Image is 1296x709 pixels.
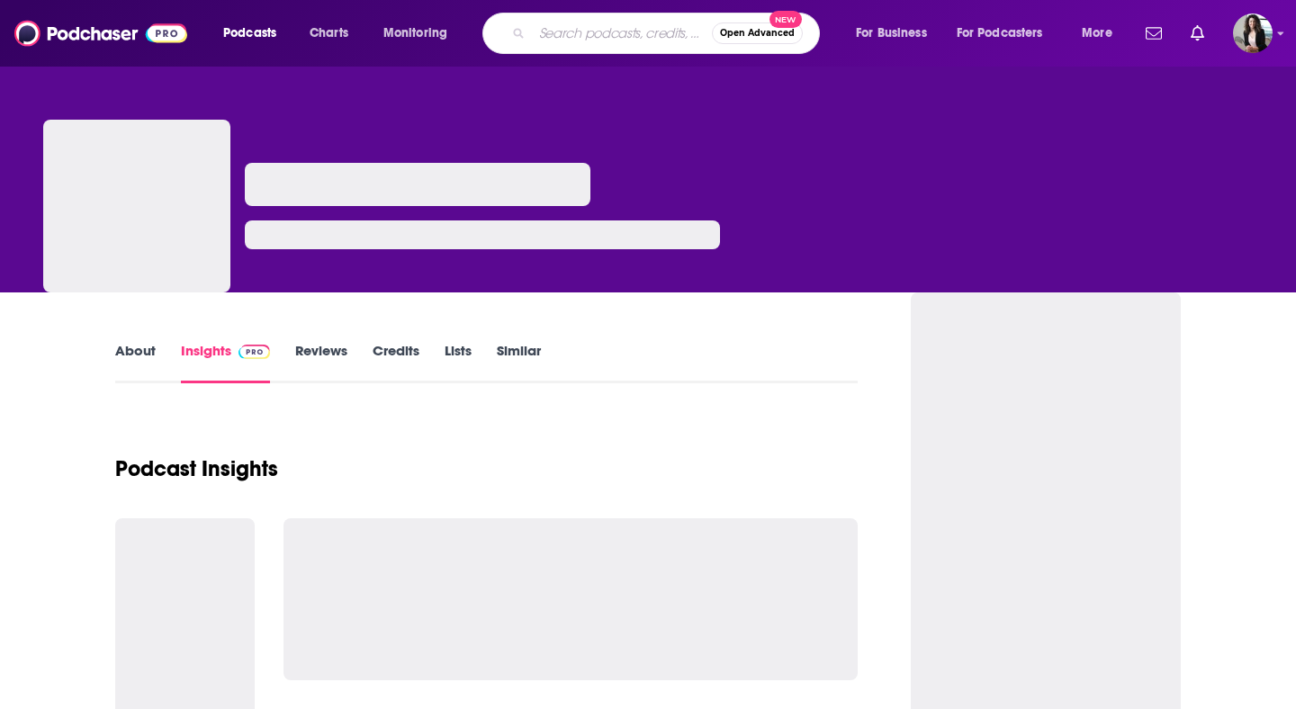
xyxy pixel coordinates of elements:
[532,19,712,48] input: Search podcasts, credits, & more...
[238,345,270,359] img: Podchaser Pro
[1233,13,1273,53] span: Logged in as ElizabethCole
[181,342,270,383] a: InsightsPodchaser Pro
[499,13,837,54] div: Search podcasts, credits, & more...
[1082,21,1112,46] span: More
[1233,13,1273,53] img: User Profile
[945,19,1069,48] button: open menu
[1138,18,1169,49] a: Show notifications dropdown
[371,19,471,48] button: open menu
[211,19,300,48] button: open menu
[373,342,419,383] a: Credits
[383,21,447,46] span: Monitoring
[720,29,795,38] span: Open Advanced
[957,21,1043,46] span: For Podcasters
[298,19,359,48] a: Charts
[843,19,949,48] button: open menu
[497,342,541,383] a: Similar
[115,342,156,383] a: About
[1069,19,1135,48] button: open menu
[1183,18,1211,49] a: Show notifications dropdown
[769,11,802,28] span: New
[1233,13,1273,53] button: Show profile menu
[856,21,927,46] span: For Business
[310,21,348,46] span: Charts
[295,342,347,383] a: Reviews
[115,455,278,482] h1: Podcast Insights
[712,22,803,44] button: Open AdvancedNew
[223,21,276,46] span: Podcasts
[14,16,187,50] img: Podchaser - Follow, Share and Rate Podcasts
[445,342,472,383] a: Lists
